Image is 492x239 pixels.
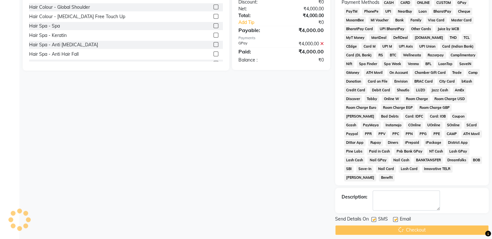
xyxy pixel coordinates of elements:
[344,156,365,164] span: Lash Cash
[456,8,472,15] span: Cheque
[432,8,454,15] span: BharatPay
[362,8,380,15] span: PhonePe
[426,17,447,24] span: Visa Card
[234,40,281,47] div: GPay
[368,139,383,146] span: Rupay
[418,130,429,138] span: PPG
[399,165,420,173] span: Lash Card
[440,43,476,50] span: Card (Indian Bank)
[436,60,455,68] span: LoanTap
[387,69,410,76] span: On Account
[234,19,289,26] a: Add Tip
[457,60,473,68] span: SaveIN
[393,17,406,24] span: Bank
[369,34,388,41] span: MariDeal
[435,25,461,33] span: Juice by MCB
[461,130,482,138] span: ATH Movil
[344,86,367,94] span: Credit Card
[344,121,358,129] span: Gcash
[29,51,79,58] div: Hair Spa - Anti Hair Fall
[344,104,378,111] span: Room Charge Euro
[344,95,362,103] span: Discover
[365,95,379,103] span: Tabby
[403,113,425,120] span: Card: IDFC
[408,17,423,24] span: Family
[444,130,459,138] span: CAMP
[449,17,474,24] span: Master Card
[397,43,415,50] span: UPI Axis
[428,113,448,120] span: Card: IOB
[422,165,453,173] span: Innovative TELR
[344,165,354,173] span: SBI
[344,51,374,59] span: Card (DL Bank)
[361,121,381,129] span: PayMaya
[386,139,400,146] span: Diners
[29,60,103,67] div: [MEDICAL_DATA] For Sure (Aroma)
[281,48,329,55] div: ₹4,000.00
[366,78,389,85] span: Card on File
[344,148,365,155] span: Pine Labs
[453,86,466,94] span: AmEx
[344,113,377,120] span: [PERSON_NAME]
[29,13,125,20] div: Hair Colour - [MEDICAL_DATA] Free Touch Up
[234,12,281,19] div: Total:
[412,34,445,41] span: [DOMAIN_NAME]
[409,25,433,33] span: Other Cards
[430,86,450,94] span: Jazz Cash
[395,86,411,94] span: Shoutlo
[406,60,421,68] span: Venmo
[367,148,392,155] span: Paid in Cash
[426,51,446,59] span: Razorpay
[414,86,427,94] span: LUZO
[376,51,385,59] span: RS
[449,51,478,59] span: Complimentary
[447,148,469,155] span: Lash GPay
[423,60,434,68] span: BFL
[460,78,474,85] span: bKash
[29,41,98,48] div: Hair Spa - Anti [MEDICAL_DATA]
[234,26,281,34] div: Payable:
[234,48,281,55] div: Paid:
[446,139,470,146] span: District App
[344,69,362,76] span: GMoney
[368,17,390,24] span: MI Voucher
[425,121,443,129] span: UOnline
[281,57,329,63] div: ₹0
[376,165,396,173] span: Nail Card
[432,95,467,103] span: Room Charge USD
[462,34,472,41] span: TCL
[335,216,369,224] span: Send Details On
[450,113,467,120] span: Coupon
[448,34,459,41] span: THD
[363,130,374,138] span: PPR
[417,43,438,50] span: UPI Union
[382,60,403,68] span: Spa Week
[445,121,462,129] span: SOnline
[238,35,324,41] div: Payments
[406,121,423,129] span: COnline
[364,69,385,76] span: ATH Movil
[289,19,328,26] div: ₹0
[437,78,457,85] span: City Card
[392,78,410,85] span: Envision
[396,8,414,15] span: NearBuy
[379,174,395,181] span: Benefit
[380,43,394,50] span: UPI M
[367,156,388,164] span: Nail GPay
[431,130,442,138] span: PPE
[401,51,423,59] span: Wellnessta
[344,8,360,15] span: PayTM
[394,148,424,155] span: Pnb Bank GPay
[234,6,281,12] div: Net:
[404,95,430,103] span: Room Charge
[379,113,400,120] span: Bad Debts
[344,43,359,50] span: CEdge
[464,121,479,129] span: SCard
[361,43,377,50] span: Card M
[342,194,367,200] div: Description:
[344,34,367,41] span: MyT Money
[370,86,392,94] span: Debit Card
[391,34,410,41] span: DefiDeal
[344,174,377,181] span: [PERSON_NAME]
[390,130,401,138] span: PPC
